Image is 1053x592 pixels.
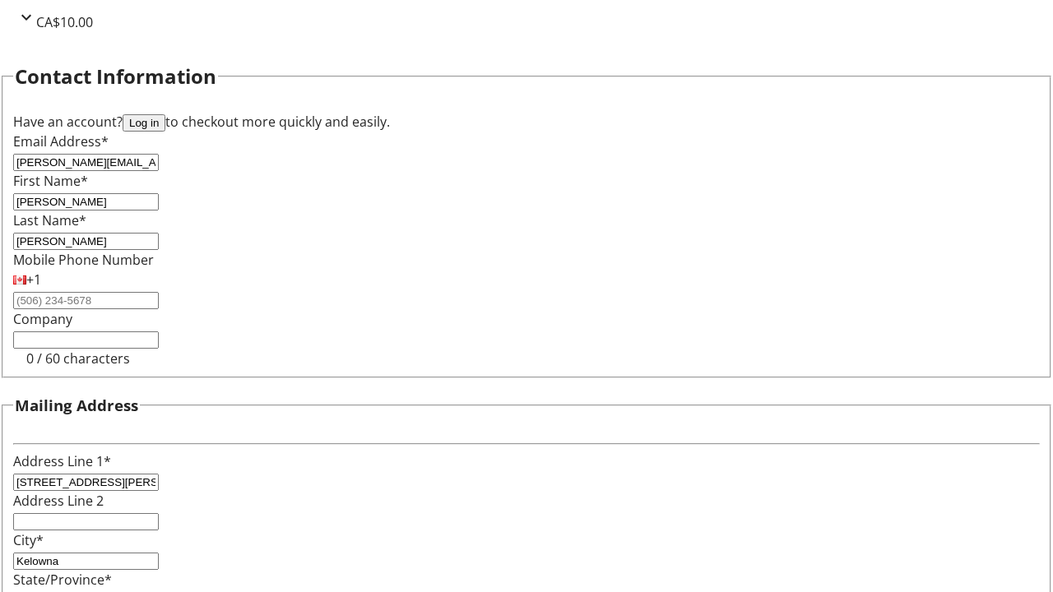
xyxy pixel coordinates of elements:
label: Address Line 1* [13,452,111,470]
h2: Contact Information [15,62,216,91]
input: (506) 234-5678 [13,292,159,309]
label: Address Line 2 [13,492,104,510]
span: CA$10.00 [36,13,93,31]
label: Company [13,310,72,328]
input: City [13,553,159,570]
input: Address [13,474,159,491]
h3: Mailing Address [15,394,138,417]
label: Last Name* [13,211,86,229]
tr-character-limit: 0 / 60 characters [26,349,130,368]
div: Have an account? to checkout more quickly and easily. [13,112,1040,132]
label: Email Address* [13,132,109,150]
button: Log in [123,114,165,132]
label: Mobile Phone Number [13,251,154,269]
label: City* [13,531,44,549]
label: First Name* [13,172,88,190]
label: State/Province* [13,571,112,589]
